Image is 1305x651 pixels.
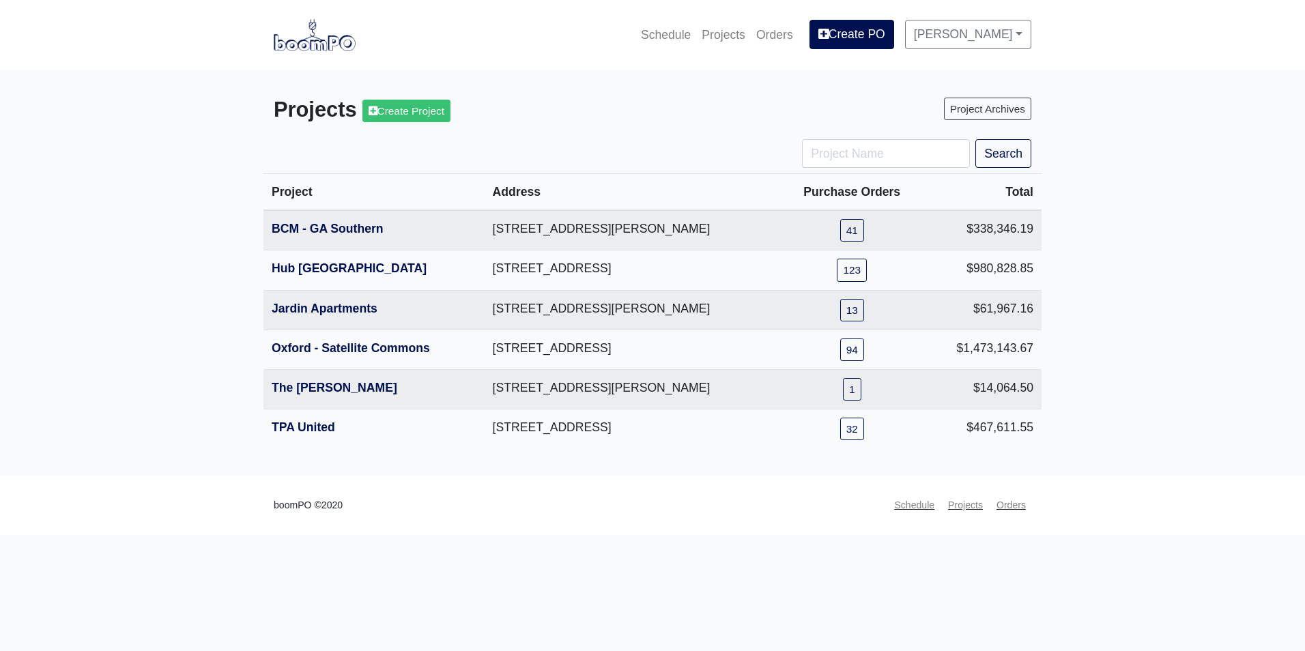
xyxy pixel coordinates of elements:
td: $338,346.19 [923,210,1042,250]
th: Purchase Orders [780,174,923,211]
td: [STREET_ADDRESS] [485,330,781,369]
a: Oxford - Satellite Commons [272,341,430,355]
a: BCM - GA Southern [272,222,384,235]
th: Project [263,174,485,211]
a: Project Archives [944,98,1031,120]
a: Projects [696,20,751,50]
td: $1,473,143.67 [923,330,1042,369]
a: TPA United [272,420,335,434]
button: Search [975,139,1031,168]
a: 94 [840,338,864,361]
td: [STREET_ADDRESS] [485,409,781,448]
a: Hub [GEOGRAPHIC_DATA] [272,261,427,275]
a: Create PO [809,20,894,48]
h3: Projects [274,98,642,123]
th: Address [485,174,781,211]
td: $980,828.85 [923,250,1042,290]
a: 13 [840,299,864,321]
td: $467,611.55 [923,409,1042,448]
td: [STREET_ADDRESS][PERSON_NAME] [485,369,781,409]
a: Orders [751,20,799,50]
th: Total [923,174,1042,211]
a: [PERSON_NAME] [905,20,1031,48]
a: Jardin Apartments [272,302,377,315]
a: 1 [843,378,861,401]
td: [STREET_ADDRESS][PERSON_NAME] [485,290,781,330]
img: boomPO [274,19,356,50]
a: Schedule [635,20,696,50]
a: Create Project [362,100,450,122]
a: 32 [840,418,864,440]
td: [STREET_ADDRESS] [485,250,781,290]
a: Schedule [889,492,940,519]
a: Orders [991,492,1031,519]
td: [STREET_ADDRESS][PERSON_NAME] [485,210,781,250]
td: $61,967.16 [923,290,1042,330]
small: boomPO ©2020 [274,497,343,513]
a: 41 [840,219,864,242]
input: Project Name [802,139,970,168]
a: 123 [837,259,867,281]
td: $14,064.50 [923,369,1042,409]
a: Projects [943,492,988,519]
a: The [PERSON_NAME] [272,381,397,394]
